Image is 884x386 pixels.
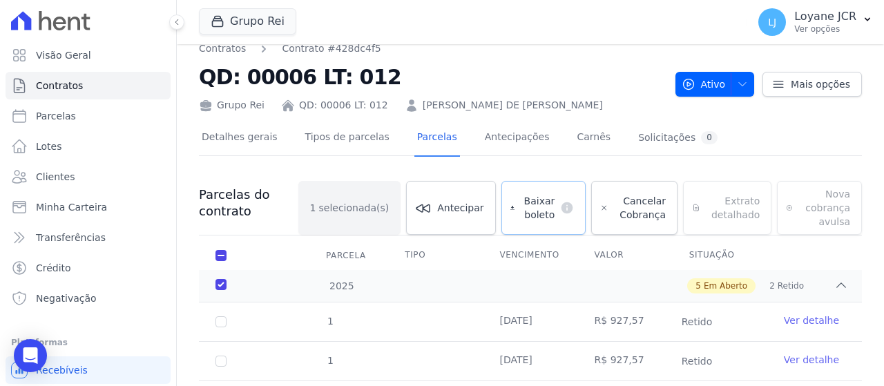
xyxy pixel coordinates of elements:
[482,120,552,157] a: Antecipações
[6,41,171,69] a: Visão Geral
[635,120,720,157] a: Solicitações0
[578,342,673,380] td: R$ 927,57
[199,41,664,56] nav: Breadcrumb
[6,356,171,384] a: Recebíveis
[769,280,775,292] span: 2
[784,353,839,367] a: Ver detalhe
[199,186,298,220] h3: Parcelas do contrato
[747,3,884,41] button: LJ Loyane JCR Ver opções
[319,201,390,215] span: selecionada(s)
[6,284,171,312] a: Negativação
[673,353,721,369] span: Retido
[406,181,495,235] a: Antecipar
[704,280,747,292] span: Em Aberto
[199,98,265,113] div: Grupo Rei
[578,302,673,341] td: R$ 927,57
[483,302,577,341] td: [DATE]
[326,355,334,366] span: 1
[483,241,577,270] th: Vencimento
[6,163,171,191] a: Clientes
[282,41,381,56] a: Contrato #428dc4f5
[36,291,97,305] span: Negativação
[520,194,555,222] span: Baixar boleto
[578,241,673,270] th: Valor
[682,72,726,97] span: Ativo
[794,23,856,35] p: Ver opções
[6,72,171,99] a: Contratos
[388,241,483,270] th: Tipo
[11,334,165,351] div: Plataformas
[36,231,106,244] span: Transferências
[414,120,460,157] a: Parcelas
[673,241,767,270] th: Situação
[36,261,71,275] span: Crédito
[36,79,83,93] span: Contratos
[6,133,171,160] a: Lotes
[701,131,718,144] div: 0
[483,342,577,380] td: [DATE]
[36,363,88,377] span: Recebíveis
[591,181,678,235] a: Cancelar Cobrança
[423,98,603,113] a: [PERSON_NAME] DE [PERSON_NAME]
[675,72,755,97] button: Ativo
[794,10,856,23] p: Loyane JCR
[309,242,383,269] div: Parcela
[36,170,75,184] span: Clientes
[501,181,586,235] a: Baixar boleto
[6,224,171,251] a: Transferências
[199,61,664,93] h2: QD: 00006 LT: 012
[326,316,334,327] span: 1
[215,316,227,327] input: Só é possível selecionar pagamentos em aberto
[695,280,701,292] span: 5
[199,8,296,35] button: Grupo Rei
[6,102,171,130] a: Parcelas
[6,193,171,221] a: Minha Carteira
[778,280,804,292] span: Retido
[36,200,107,214] span: Minha Carteira
[199,41,246,56] a: Contratos
[791,77,850,91] span: Mais opções
[6,254,171,282] a: Crédito
[14,339,47,372] div: Open Intercom Messenger
[36,48,91,62] span: Visão Geral
[310,201,316,215] span: 1
[574,120,613,157] a: Carnês
[673,313,721,330] span: Retido
[199,120,280,157] a: Detalhes gerais
[302,120,392,157] a: Tipos de parcelas
[614,194,666,222] span: Cancelar Cobrança
[768,17,776,27] span: LJ
[36,109,76,123] span: Parcelas
[36,139,62,153] span: Lotes
[199,41,381,56] nav: Breadcrumb
[215,356,227,367] input: Só é possível selecionar pagamentos em aberto
[762,72,862,97] a: Mais opções
[299,98,388,113] a: QD: 00006 LT: 012
[784,313,839,327] a: Ver detalhe
[638,131,718,144] div: Solicitações
[437,201,483,215] span: Antecipar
